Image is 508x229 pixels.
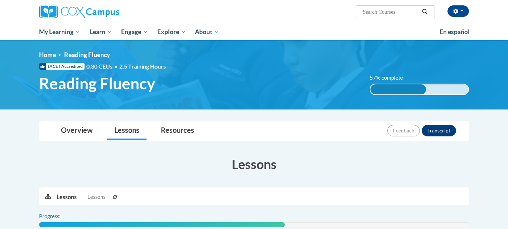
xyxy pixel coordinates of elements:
span: • [114,63,118,70]
a: Explore [153,24,191,40]
input: Search Courses [362,8,420,16]
img: Cox Campus [39,5,119,18]
button: Transcript [422,125,456,136]
span: My Learning [39,28,80,36]
span: En español [440,28,470,36]
span: Explore [157,28,186,36]
button: Feedback [387,125,420,136]
h3: Lessons [39,155,469,173]
a: En español [435,24,474,39]
a: Home [39,51,56,59]
a: Learn [85,24,117,40]
button: Account Settings [447,5,469,17]
a: Lessons [107,121,147,140]
a: Engage [116,24,153,40]
a: Overview [54,121,100,140]
span: Reading Fluency [64,51,110,59]
span: Learn [90,28,112,36]
a: Cox Campus [39,5,175,18]
p: Lessons [57,193,77,201]
button: Search [420,8,430,16]
span: About [195,28,219,36]
a: About [191,24,224,40]
span: 2.5 Training Hours [119,63,166,70]
label: Progress: [39,212,80,220]
span: IACET Accredited [39,63,85,70]
label: 57% complete [370,74,411,82]
a: Resources [154,121,201,140]
div: Main menu [28,24,480,40]
span: 0.30 CEUs [86,62,119,70]
span: Lessons [87,193,105,201]
span: Engage [121,28,148,36]
div: 57% complete [370,84,426,94]
span: Reading Fluency [39,74,155,93]
a: My Learning [34,24,85,40]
